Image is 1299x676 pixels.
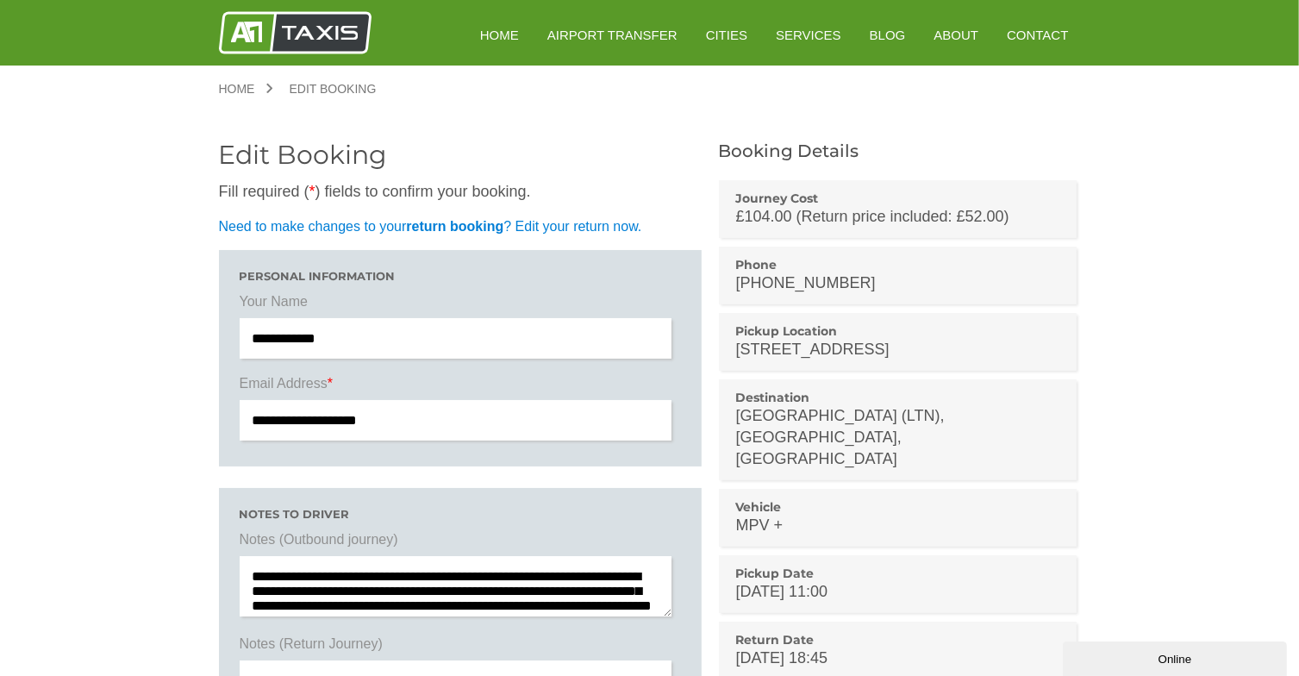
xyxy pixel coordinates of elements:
h3: Return Date [736,632,1060,648]
p: [STREET_ADDRESS] [736,339,1060,360]
label: Notes (Return Journey) [240,635,681,660]
h2: Edit Booking [219,142,702,168]
p: [DATE] 11:00 [736,581,1060,603]
h3: Pickup Location [736,323,1060,339]
iframe: chat widget [1063,638,1290,676]
p: [DATE] 18:45 [736,648,1060,669]
a: Airport Transfer [535,14,690,56]
p: [GEOGRAPHIC_DATA] (LTN), [GEOGRAPHIC_DATA], [GEOGRAPHIC_DATA] [736,405,1060,470]
img: A1 Taxis [219,11,372,54]
a: Home [219,83,272,95]
h3: Pickup Date [736,566,1060,581]
a: Blog [858,14,918,56]
a: Cities [694,14,759,56]
label: Notes (Outbound journey) [240,530,681,556]
label: Your Name [240,292,681,318]
a: Edit Booking [272,83,394,95]
strong: return booking [406,219,503,234]
a: Contact [995,14,1080,56]
a: Need to make changes to yourreturn booking? Edit your return now. [219,219,642,234]
p: [PHONE_NUMBER] [736,272,1060,294]
a: HOME [468,14,531,56]
h3: Destination [736,390,1060,405]
a: Services [764,14,853,56]
p: Fill required ( ) fields to confirm your booking. [219,181,702,203]
h2: Booking Details [719,142,1081,160]
h3: Phone [736,257,1060,272]
h3: Journey Cost [736,191,1060,206]
h3: Notes to driver [240,509,681,520]
h3: Personal Information [240,271,681,282]
p: MPV + [736,515,1060,536]
h3: Vehicle [736,499,1060,515]
a: About [921,14,990,56]
p: £104.00 (Return price included: £52.00) [736,206,1060,228]
label: Email Address [240,374,681,400]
